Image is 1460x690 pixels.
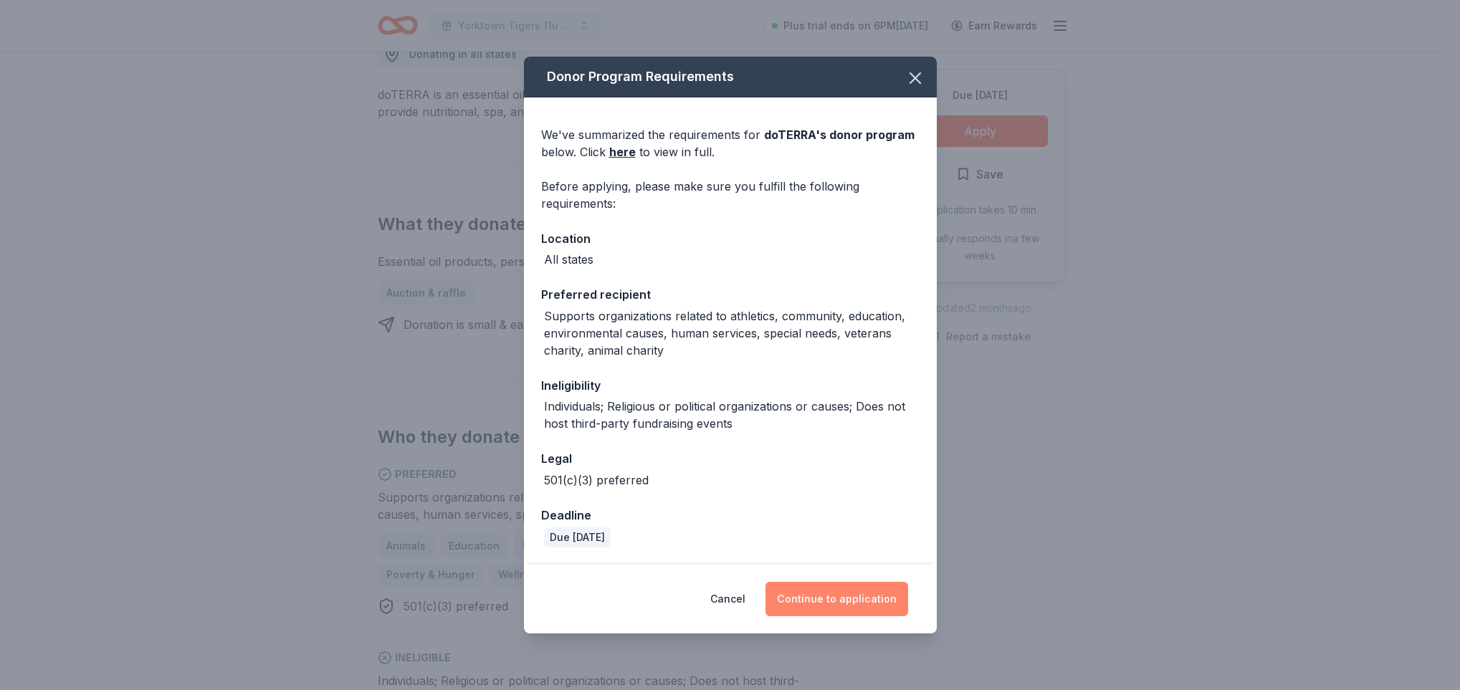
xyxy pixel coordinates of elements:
[544,398,920,432] div: Individuals; Religious or political organizations or causes; Does not host third-party fundraisin...
[541,506,920,524] div: Deadline
[609,143,636,160] a: here
[524,57,937,97] div: Donor Program Requirements
[544,251,593,268] div: All states
[541,126,920,160] div: We've summarized the requirements for below. Click to view in full.
[541,178,920,212] div: Before applying, please make sure you fulfill the following requirements:
[544,471,649,489] div: 501(c)(3) preferred
[541,449,920,468] div: Legal
[764,128,915,142] span: doTERRA 's donor program
[541,285,920,304] div: Preferred recipient
[544,527,611,547] div: Due [DATE]
[541,376,920,395] div: Ineligibility
[541,229,920,248] div: Location
[765,582,908,616] button: Continue to application
[710,582,745,616] button: Cancel
[544,307,920,359] div: Supports organizations related to athletics, community, education, environmental causes, human se...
